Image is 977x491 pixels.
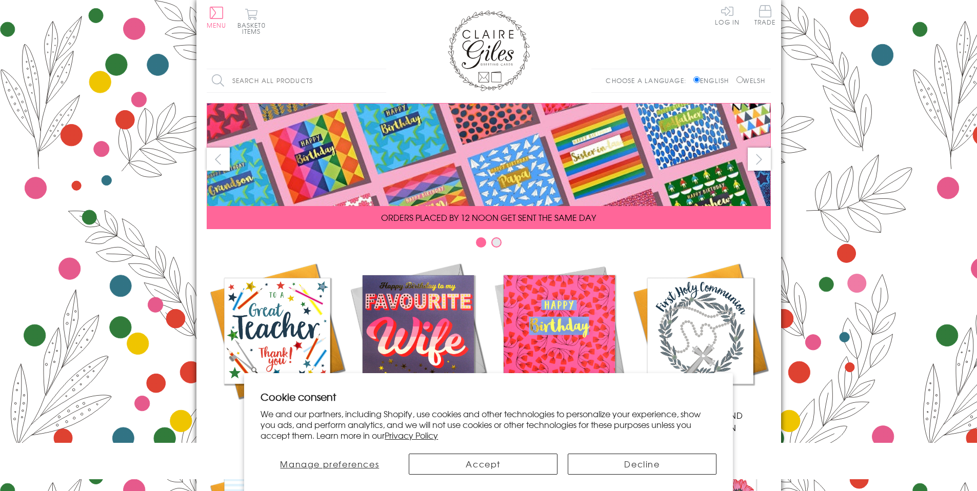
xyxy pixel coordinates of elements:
[630,260,771,434] a: Communion and Confirmation
[754,5,776,27] a: Trade
[207,69,386,92] input: Search all products
[409,454,557,475] button: Accept
[489,260,630,421] a: Birthdays
[381,211,596,223] span: ORDERS PLACED BY 12 NOON GET SENT THE SAME DAY
[736,76,766,85] label: Welsh
[207,260,348,421] a: Academic
[476,237,486,248] button: Carousel Page 1 (Current Slide)
[606,76,691,85] p: Choose a language:
[693,76,700,83] input: English
[280,458,379,470] span: Manage preferences
[376,69,386,92] input: Search
[491,237,502,248] button: Carousel Page 2
[242,21,266,36] span: 0 items
[715,5,740,25] a: Log In
[207,237,771,253] div: Carousel Pagination
[348,260,489,421] a: New Releases
[207,148,230,171] button: prev
[237,8,266,34] button: Basket0 items
[207,21,227,30] span: Menu
[261,454,398,475] button: Manage preferences
[385,429,438,441] a: Privacy Policy
[448,10,530,91] img: Claire Giles Greetings Cards
[568,454,716,475] button: Decline
[261,408,716,440] p: We and our partners, including Shopify, use cookies and other technologies to personalize your ex...
[693,76,734,85] label: English
[748,148,771,171] button: next
[207,7,227,28] button: Menu
[754,5,776,25] span: Trade
[261,390,716,404] h2: Cookie consent
[736,76,743,83] input: Welsh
